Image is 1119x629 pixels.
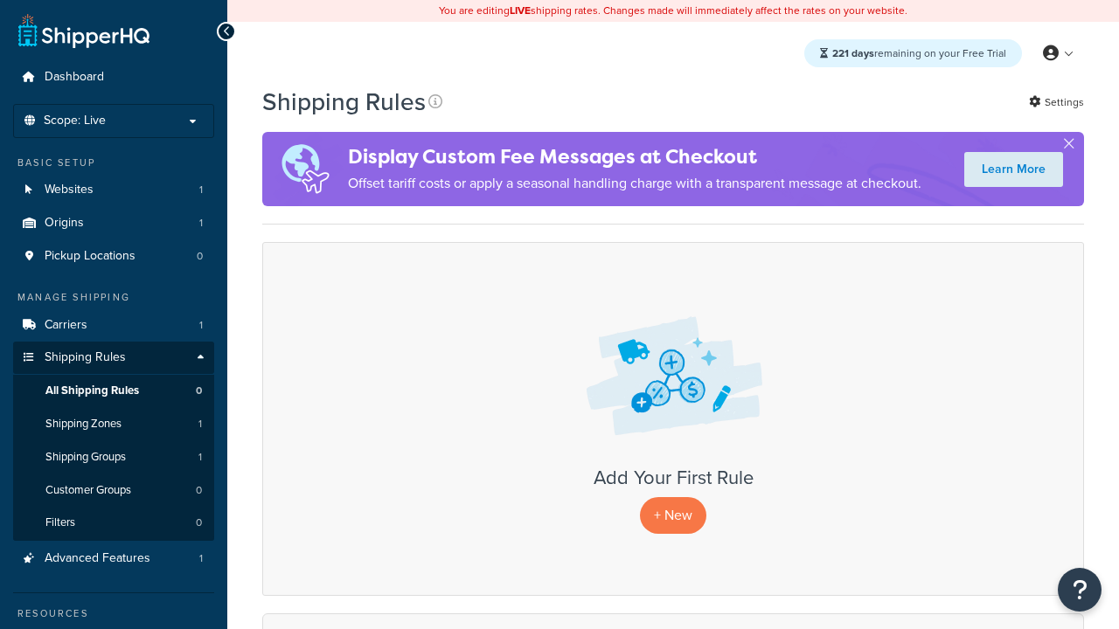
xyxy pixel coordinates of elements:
li: Websites [13,174,214,206]
a: Websites 1 [13,174,214,206]
span: 1 [198,417,202,432]
a: All Shipping Rules 0 [13,375,214,407]
li: Origins [13,207,214,239]
span: Websites [45,183,94,197]
a: Shipping Rules [13,342,214,374]
a: Customer Groups 0 [13,474,214,507]
li: Advanced Features [13,543,214,575]
span: Filters [45,515,75,530]
li: All Shipping Rules [13,375,214,407]
a: Learn More [964,152,1063,187]
div: Basic Setup [13,156,214,170]
span: Pickup Locations [45,249,136,264]
a: Shipping Zones 1 [13,408,214,440]
h4: Display Custom Fee Messages at Checkout [348,142,921,171]
strong: 221 days [832,45,874,61]
span: 1 [199,551,203,566]
a: Advanced Features 1 [13,543,214,575]
h1: Shipping Rules [262,85,426,119]
span: 1 [198,450,202,465]
li: Customer Groups [13,474,214,507]
div: remaining on your Free Trial [804,39,1022,67]
span: 0 [197,249,203,264]
span: Customer Groups [45,483,131,498]
span: Origins [45,216,84,231]
a: Shipping Groups 1 [13,441,214,473]
span: 0 [196,515,202,530]
a: Carriers 1 [13,309,214,342]
button: Open Resource Center [1058,568,1102,612]
p: + New [640,497,706,533]
span: 1 [199,318,203,333]
b: LIVE [510,3,531,18]
span: All Shipping Rules [45,384,139,398]
li: Pickup Locations [13,240,214,273]
span: Scope: Live [44,114,106,128]
a: Settings [1029,90,1084,114]
li: Shipping Zones [13,408,214,440]
span: Shipping Rules [45,350,126,365]
a: Pickup Locations 0 [13,240,214,273]
a: Dashboard [13,61,214,93]
span: Carriers [45,318,87,333]
span: 0 [196,483,202,498]
a: ShipperHQ Home [18,13,149,48]
h3: Add Your First Rule [281,467,1066,488]
img: duties-banner-06bc72dcb5fe05cb3f9472aba00be2ae8eb53ab6f0d8bb03d382ba314ac3c341.png [262,132,348,206]
span: Advanced Features [45,551,150,566]
li: Filters [13,507,214,539]
span: Dashboard [45,70,104,85]
span: 1 [199,183,203,197]
span: 0 [196,384,202,398]
span: 1 [199,216,203,231]
a: Origins 1 [13,207,214,239]
a: Filters 0 [13,507,214,539]
li: Shipping Rules [13,342,214,541]
span: Shipping Groups [45,450,126,465]
p: Offset tariff costs or apply a seasonal handling charge with a transparent message at checkout. [348,171,921,196]
li: Carriers [13,309,214,342]
div: Resources [13,606,214,621]
div: Manage Shipping [13,290,214,305]
span: Shipping Zones [45,417,122,432]
li: Shipping Groups [13,441,214,473]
